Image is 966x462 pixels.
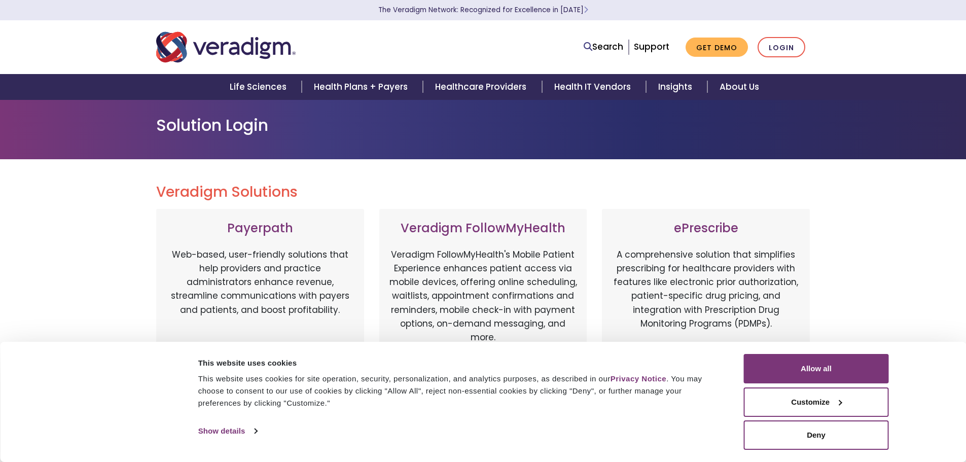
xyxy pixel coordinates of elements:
[156,30,296,64] img: Veradigm logo
[302,74,423,100] a: Health Plans + Payers
[744,354,889,383] button: Allow all
[218,74,302,100] a: Life Sciences
[612,221,800,236] h3: ePrescribe
[584,40,623,54] a: Search
[612,248,800,354] p: A comprehensive solution that simplifies prescribing for healthcare providers with features like ...
[378,5,588,15] a: The Veradigm Network: Recognized for Excellence in [DATE]Learn More
[389,248,577,344] p: Veradigm FollowMyHealth's Mobile Patient Experience enhances patient access via mobile devices, o...
[198,373,721,409] div: This website uses cookies for site operation, security, personalization, and analytics purposes, ...
[166,248,354,354] p: Web-based, user-friendly solutions that help providers and practice administrators enhance revenu...
[758,37,805,58] a: Login
[744,387,889,417] button: Customize
[198,357,721,369] div: This website uses cookies
[646,74,707,100] a: Insights
[686,38,748,57] a: Get Demo
[389,221,577,236] h3: Veradigm FollowMyHealth
[634,41,669,53] a: Support
[584,5,588,15] span: Learn More
[166,221,354,236] h3: Payerpath
[198,423,257,439] a: Show details
[423,74,542,100] a: Healthcare Providers
[156,184,810,201] h2: Veradigm Solutions
[542,74,646,100] a: Health IT Vendors
[744,420,889,450] button: Deny
[611,374,666,383] a: Privacy Notice
[156,116,810,135] h1: Solution Login
[707,74,771,100] a: About Us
